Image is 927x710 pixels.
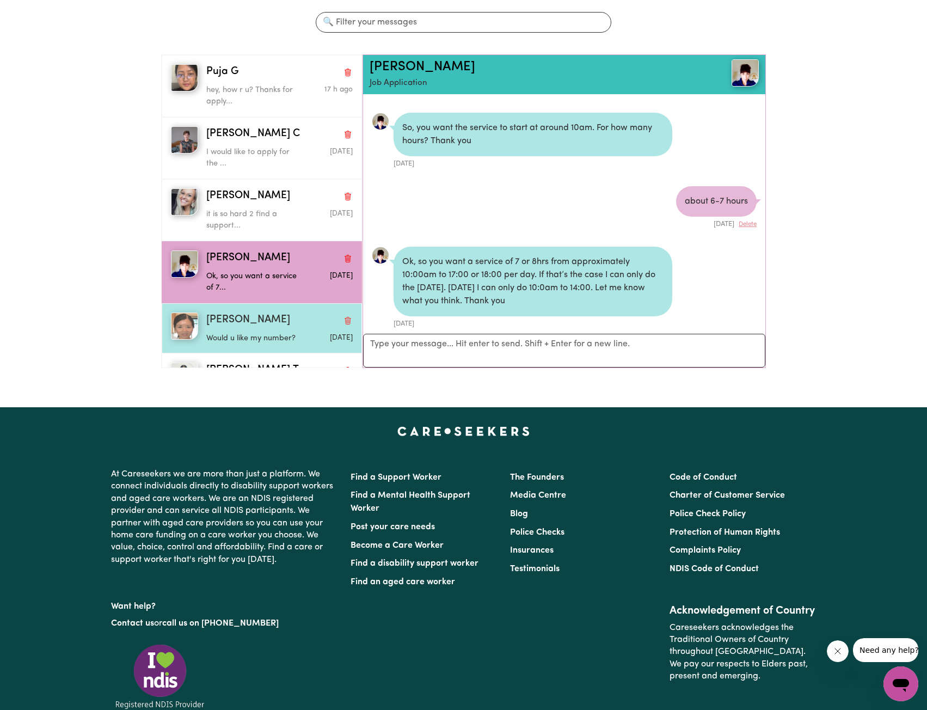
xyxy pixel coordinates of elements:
div: Ok, so you want a service of 7 or 8hrs from approximately 10:00am to 17:00 or 18:00 per day. If t... [394,247,672,316]
iframe: Button to launch messaging window [883,666,918,701]
a: Code of Conduct [670,473,737,482]
img: claudia.alejandra68%40gmail.com_avatar_IMG_0606.JPG [372,113,389,130]
button: Amy Y[PERSON_NAME]Delete conversationWould u like my number?Message sent on October 6, 2025 [162,303,362,353]
p: it is so hard 2 find a support... [206,209,304,232]
button: Claudia G[PERSON_NAME]Delete conversationOk, so you want a service of 7...Message sent on October... [162,241,362,303]
img: Meryl C [171,126,198,154]
a: Blog [510,510,528,518]
button: Mandira T[PERSON_NAME] TDelete conversationhey. How r u?Message sent on October 6, 2025 [162,353,362,403]
div: [DATE] [394,156,672,169]
p: Would u like my number? [206,333,304,345]
span: Message sent on October 1, 2025 [324,86,353,93]
a: call us on [PHONE_NUMBER] [162,619,279,628]
p: Ok, so you want a service of 7... [206,271,304,294]
span: [PERSON_NAME] [206,188,290,204]
a: Testimonials [510,565,560,573]
iframe: Close message [827,640,849,662]
button: Puja GPuja GDelete conversationhey, how r u? Thanks for apply...Message sent on October 1, 2025 [162,55,362,117]
span: Need any help? [7,8,66,16]
a: Police Checks [510,528,564,537]
img: Amy Y [171,313,198,340]
a: Contact us [111,619,154,628]
img: View Claudia G's profile [732,59,759,87]
a: Find a disability support worker [351,559,478,568]
img: Julia B [171,188,198,216]
button: Delete conversation [343,251,353,265]
a: Post your care needs [351,523,435,531]
a: Careseekers home page [397,427,530,436]
p: At Careseekers we are more than just a platform. We connect individuals directly to disability su... [111,464,337,570]
p: hey, how r u? Thanks for apply... [206,84,304,108]
span: Puja G [206,64,238,80]
p: or [111,613,337,634]
p: I would like to apply for the ... [206,146,304,170]
span: Message sent on October 0, 2025 [330,210,353,217]
button: Meryl C[PERSON_NAME] CDelete conversationI would like to apply for the ...Message sent on October... [162,117,362,179]
div: [DATE] [394,316,672,329]
a: Insurances [510,546,554,555]
button: Julia B[PERSON_NAME]Delete conversationit is so hard 2 find a support...Message sent on October 0... [162,179,362,241]
a: View Claudia G's profile [372,247,389,264]
span: [PERSON_NAME] [206,313,290,328]
span: [PERSON_NAME] [206,250,290,266]
p: Careseekers acknowledges the Traditional Owners of Country throughout [GEOGRAPHIC_DATA]. We pay o... [670,617,816,687]
span: Message sent on October 0, 2025 [330,148,353,155]
img: Puja G [171,64,198,91]
a: The Founders [510,473,564,482]
a: Police Check Policy [670,510,746,518]
span: Message sent on October 0, 2025 [330,272,353,279]
span: Message sent on October 6, 2025 [330,334,353,341]
div: [DATE] [676,217,757,229]
input: 🔍 Filter your messages [316,12,612,33]
span: [PERSON_NAME] C [206,126,300,142]
a: View Claudia G's profile [372,113,389,130]
a: Become a Care Worker [351,541,444,550]
a: Find a Mental Health Support Worker [351,491,470,513]
button: Delete conversation [343,189,353,203]
a: Media Centre [510,491,566,500]
img: Mandira T [171,363,198,390]
a: Find a Support Worker [351,473,441,482]
a: [PERSON_NAME] [370,60,475,74]
button: Delete conversation [343,313,353,327]
a: Charter of Customer Service [670,491,785,500]
p: Job Application [370,77,694,90]
button: Delete conversation [343,364,353,378]
a: Protection of Human Rights [670,528,780,537]
div: So, you want the service to start at around 10am. For how many hours? Thank you [394,113,672,156]
a: Claudia G [694,59,759,87]
a: Find an aged care worker [351,578,455,586]
a: NDIS Code of Conduct [670,565,759,573]
img: Claudia G [171,250,198,278]
button: Delete conversation [343,127,353,141]
button: Delete conversation [343,65,353,79]
a: Complaints Policy [670,546,741,555]
h2: Acknowledgement of Country [670,604,816,617]
button: Delete [739,220,757,229]
div: about 6-7 hours [676,186,757,217]
img: claudia.alejandra68%40gmail.com_avatar_IMG_0606.JPG [372,247,389,264]
p: Want help? [111,596,337,613]
iframe: Message from company [853,638,918,662]
span: [PERSON_NAME] T [206,363,299,378]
